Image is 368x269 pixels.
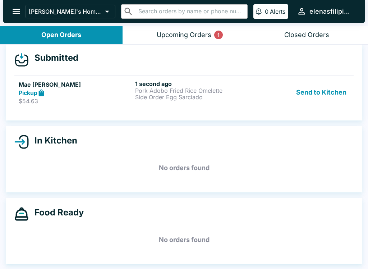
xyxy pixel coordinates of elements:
div: Open Orders [41,31,81,39]
button: [PERSON_NAME]'s Home of the Finest Filipino Foods [26,5,115,18]
h5: No orders found [14,155,354,181]
a: Mae [PERSON_NAME]Pickup$54.631 second agoPork Adobo Fried Rice OmeletteSide Order Egg SarciadoSen... [14,76,354,109]
p: [PERSON_NAME]'s Home of the Finest Filipino Foods [29,8,102,15]
button: open drawer [7,2,26,20]
button: elenasfilipinofoods [294,4,356,19]
h5: Mae [PERSON_NAME] [19,80,132,89]
p: 0 [265,8,268,15]
p: $54.63 [19,97,132,105]
p: 1 [217,31,220,38]
p: Pork Adobo Fried Rice Omelette [135,87,249,94]
input: Search orders by name or phone number [136,6,244,17]
div: elenasfilipinofoods [309,7,354,16]
strong: Pickup [19,89,37,96]
h5: No orders found [14,227,354,253]
div: Closed Orders [284,31,329,39]
p: Alerts [270,8,285,15]
h4: In Kitchen [29,135,77,146]
h6: 1 second ago [135,80,249,87]
div: Upcoming Orders [157,31,211,39]
h4: Food Ready [29,207,84,218]
button: Send to Kitchen [293,80,349,105]
h4: Submitted [29,53,78,63]
p: Side Order Egg Sarciado [135,94,249,100]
